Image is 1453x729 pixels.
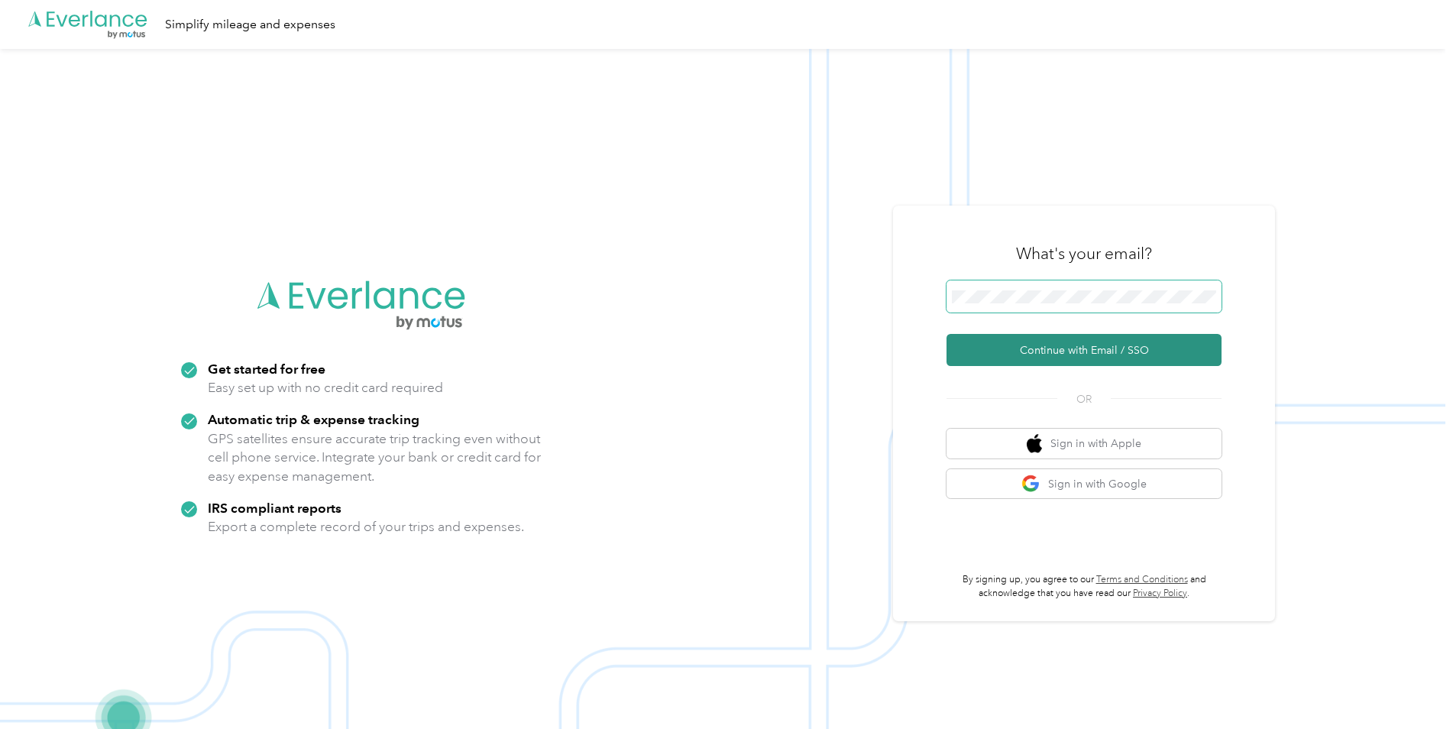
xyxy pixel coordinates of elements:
[1021,475,1040,494] img: google logo
[1027,434,1042,453] img: apple logo
[1133,588,1187,599] a: Privacy Policy
[947,573,1222,600] p: By signing up, you agree to our and acknowledge that you have read our .
[165,15,335,34] div: Simplify mileage and expenses
[947,334,1222,366] button: Continue with Email / SSO
[208,361,325,377] strong: Get started for free
[208,429,542,486] p: GPS satellites ensure accurate trip tracking even without cell phone service. Integrate your bank...
[208,517,524,536] p: Export a complete record of your trips and expenses.
[947,429,1222,458] button: apple logoSign in with Apple
[1096,574,1188,585] a: Terms and Conditions
[208,500,341,516] strong: IRS compliant reports
[947,469,1222,499] button: google logoSign in with Google
[1057,391,1111,407] span: OR
[208,411,419,427] strong: Automatic trip & expense tracking
[1016,243,1152,264] h3: What's your email?
[208,378,443,397] p: Easy set up with no credit card required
